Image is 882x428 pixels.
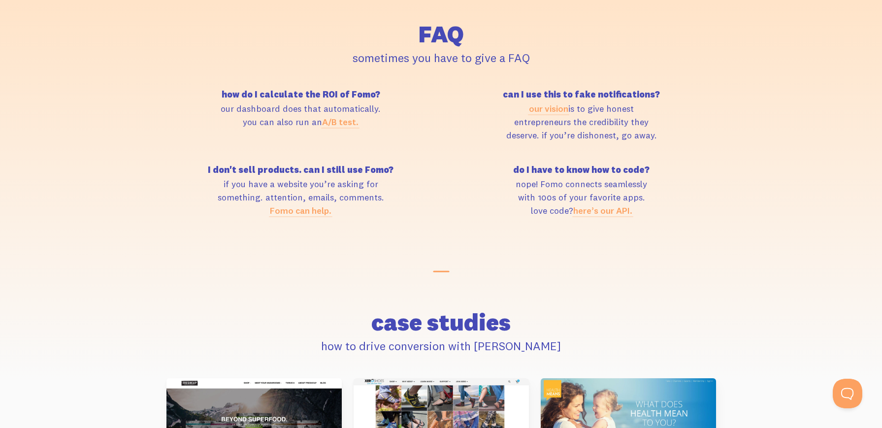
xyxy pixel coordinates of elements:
[322,116,359,128] a: A/B test.
[447,102,716,142] p: is to give honest entrepreneurs the credibility they deserve. if you’re dishonest, go away.
[529,103,568,114] a: our vision
[573,205,632,216] a: here’s our API.
[447,90,716,99] h5: can I use this to fake notifications?
[166,310,716,334] h2: case studies
[833,379,862,408] iframe: Help Scout Beacon - Open
[270,205,331,216] a: Fomo can help.
[447,177,716,217] p: nope! Fomo connects seamlessly with 100s of your favorite apps. love code?
[166,90,435,99] h5: how do I calculate the ROI of Fomo?
[166,177,435,217] p: if you have a website you’re asking for something. attention, emails, comments.
[166,165,435,174] h5: I don't sell products. can I still use Fomo?
[166,337,716,355] p: how to drive conversion with [PERSON_NAME]
[166,102,435,129] p: our dashboard does that automatically. you can also run an
[166,22,716,46] h2: FAQ
[447,165,716,174] h5: do I have to know how to code?
[166,49,716,66] p: sometimes you have to give a FAQ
